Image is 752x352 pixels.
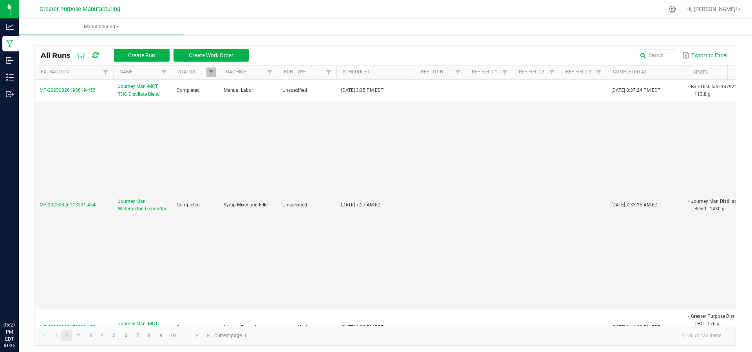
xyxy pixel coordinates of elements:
span: Journey Man -MCT THC Distillate Blend [118,83,167,98]
a: Filter [265,67,275,77]
a: Page 4 [97,330,108,341]
a: Filter [547,67,557,77]
span: Create Work Order [189,52,233,58]
span: Hi, [PERSON_NAME]! [686,6,737,12]
span: [DATE] 3:35 PM EDT [341,88,383,93]
div: Manage settings [667,5,677,13]
a: Filter [594,67,604,77]
a: ExtractionSortable [41,69,100,75]
span: Completed [177,202,200,208]
span: MP-20250826113231-454 [40,202,96,208]
div: All Runs [41,49,255,62]
inline-svg: Outbound [6,90,14,98]
kendo-pager-info: 1 - 30 of 432 items [251,329,728,342]
span: MP-20250825173839-453 [40,325,96,330]
span: Create Run [128,52,155,58]
p: 08/26 [4,343,15,348]
span: Greater Purpose Manufacturing [40,6,120,13]
span: [DATE] 1:41:23 PM EDT [611,325,660,330]
input: Search [637,49,676,61]
span: Unspecified [282,202,307,208]
a: Page 3 [85,330,96,341]
a: Filter [453,67,463,77]
span: Unspecified [282,88,307,93]
a: Filter [159,67,169,77]
span: Manual Formulation [224,325,267,330]
a: Filter [324,67,333,77]
a: Completed AtSortable [613,69,682,75]
p: 05:27 PM EDT [4,321,15,343]
a: Ref Field 2Sortable [519,69,547,75]
a: Page 8 [144,330,155,341]
span: [DATE] 3:37:24 PM EDT [611,88,660,93]
a: Filter [500,67,510,77]
iframe: Resource center [8,289,31,313]
span: Manufacturing [19,24,184,30]
span: Go to the next page [194,332,200,339]
inline-svg: Inventory [6,73,14,81]
span: [DATE] 7:27 AM EDT [341,202,383,208]
inline-svg: Inbound [6,57,14,64]
a: Page 11 [179,330,191,341]
a: Filter [206,67,216,77]
span: Completed [177,88,200,93]
a: Page 1 [61,330,72,341]
iframe: Resource center unread badge [23,288,33,297]
a: StatusSortable [178,69,206,75]
li: Bulk Distillate-987926 - 113.8 g [690,83,752,98]
span: [DATE] 1:38 PM EDT [341,325,383,330]
inline-svg: Manufacturing [6,40,14,47]
a: Go to the last page [203,330,214,341]
a: Page 7 [132,330,143,341]
a: Go to the next page [192,330,203,341]
button: Create Work Order [174,49,249,62]
a: Ref Field 3Sortable [566,69,594,75]
a: Page 2 [73,330,84,341]
button: Create Run [114,49,170,62]
a: Manufacturing [19,19,184,35]
span: Journey Man Watermelon Lemondae [118,198,167,213]
span: Unspecified [282,325,307,330]
a: MachineSortable [225,69,265,75]
span: Go to the last page [206,332,212,339]
li: Journey Man Distillate MCT Blend - 1430 g [690,197,752,213]
span: Syrup Mixer and Filler [224,202,269,208]
span: Completed [177,325,200,330]
a: NameSortable [119,69,159,75]
a: Ref Lot NumberSortable [421,69,453,75]
li: Greater Purpose Distillate THC - 176 g [690,312,752,328]
a: ScheduledSortable [343,69,412,75]
a: Ref Field 1Sortable [472,69,500,75]
span: MP-20250826193619-455 [40,88,96,93]
kendo-pager: Current page: 1 [35,326,736,346]
a: Page 5 [108,330,120,341]
button: Export to Excel [681,49,729,62]
a: Filter [101,67,110,77]
span: Manual Labor [224,88,253,93]
span: [DATE] 7:33:15 AM EDT [611,202,660,208]
a: Page 9 [155,330,167,341]
a: Page 6 [120,330,132,341]
a: Page 10 [168,330,179,341]
span: Journey Man -MCT THC Distillate Blend [118,320,167,335]
inline-svg: Analytics [6,23,14,31]
a: Run TypeSortable [284,69,324,75]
